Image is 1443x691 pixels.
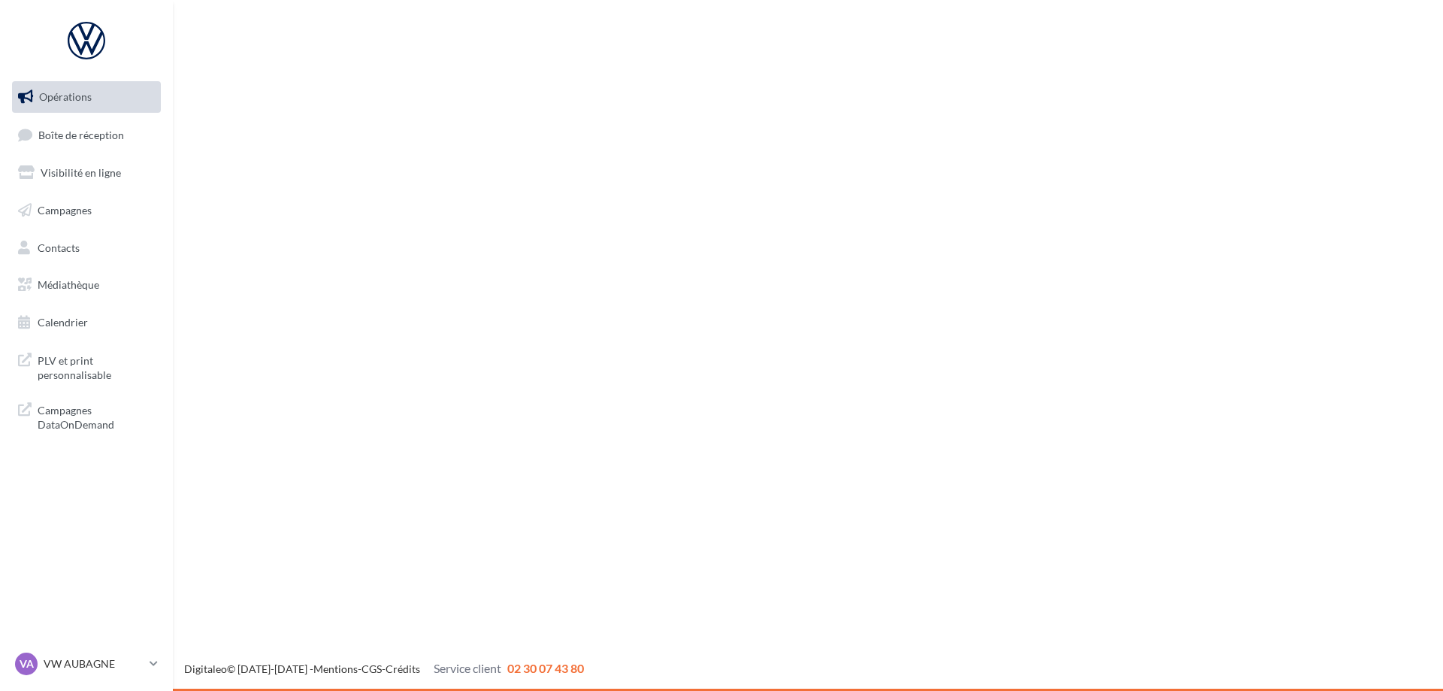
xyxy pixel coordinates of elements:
[507,661,584,675] span: 02 30 07 43 80
[9,157,164,189] a: Visibilité en ligne
[9,307,164,338] a: Calendrier
[184,662,584,675] span: © [DATE]-[DATE] - - -
[12,650,161,678] a: VA VW AUBAGNE
[44,656,144,671] p: VW AUBAGNE
[38,278,99,291] span: Médiathèque
[9,269,164,301] a: Médiathèque
[41,166,121,179] span: Visibilité en ligne
[9,232,164,264] a: Contacts
[434,661,501,675] span: Service client
[313,662,358,675] a: Mentions
[39,90,92,103] span: Opérations
[38,400,155,432] span: Campagnes DataOnDemand
[38,241,80,253] span: Contacts
[38,128,124,141] span: Boîte de réception
[9,195,164,226] a: Campagnes
[362,662,382,675] a: CGS
[9,119,164,151] a: Boîte de réception
[386,662,420,675] a: Crédits
[38,316,88,329] span: Calendrier
[9,344,164,389] a: PLV et print personnalisable
[38,350,155,383] span: PLV et print personnalisable
[20,656,34,671] span: VA
[9,394,164,438] a: Campagnes DataOnDemand
[38,204,92,217] span: Campagnes
[184,662,227,675] a: Digitaleo
[9,81,164,113] a: Opérations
